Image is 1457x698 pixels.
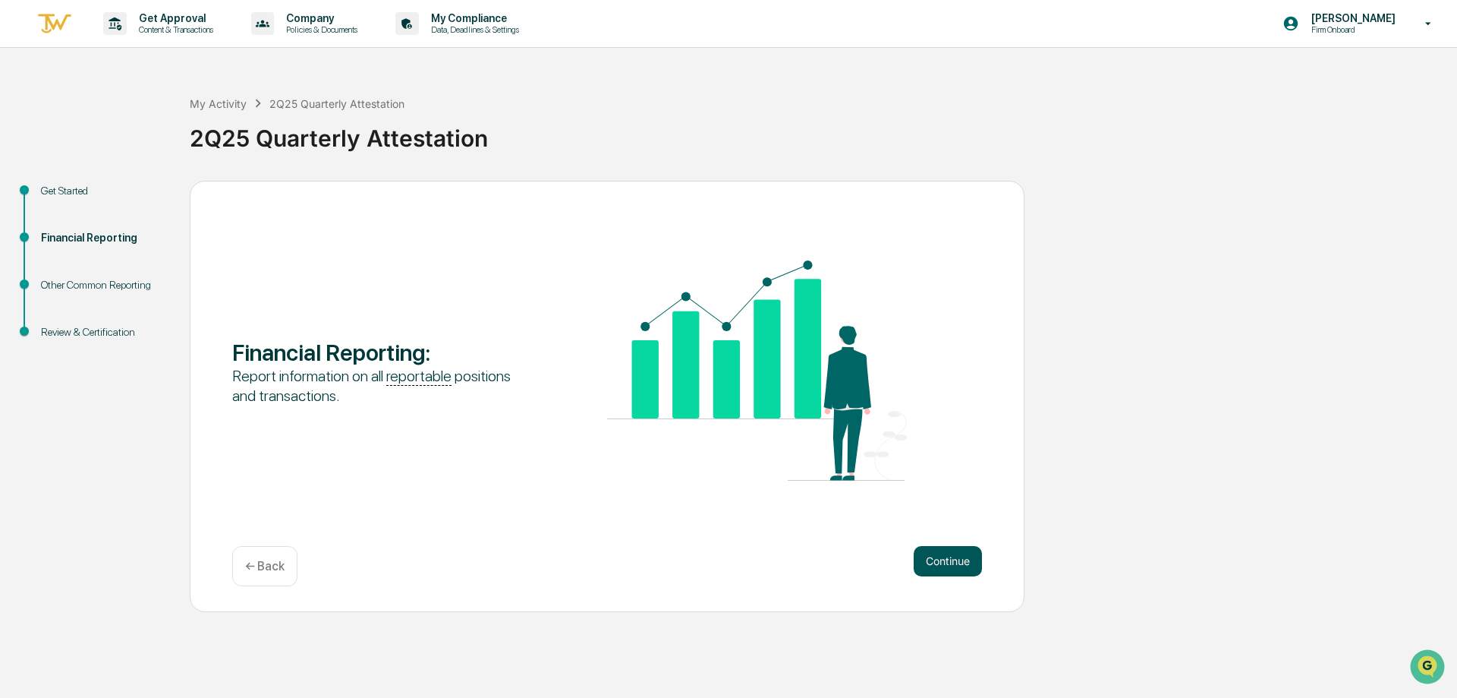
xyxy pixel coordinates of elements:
[419,24,527,35] p: Data, Deadlines & Settings
[36,11,73,36] img: logo
[15,32,276,56] p: How can we help?
[41,277,165,293] div: Other Common Reporting
[41,183,165,199] div: Get Started
[190,97,247,110] div: My Activity
[914,546,982,576] button: Continue
[274,24,365,35] p: Policies & Documents
[9,214,102,242] a: 🔎Data Lookup
[110,193,122,205] div: 🗄️
[107,257,184,269] a: Powered byPylon
[15,116,42,144] img: 1746055101610-c473b297-6a78-478c-a979-82029cc54cd1
[39,69,250,85] input: Clear
[30,220,96,235] span: Data Lookup
[9,185,104,213] a: 🖐️Preclearance
[52,131,192,144] div: We're available if you need us!
[41,230,165,246] div: Financial Reporting
[125,191,188,207] span: Attestations
[1299,12,1403,24] p: [PERSON_NAME]
[1408,648,1449,689] iframe: Open customer support
[258,121,276,139] button: Start new chat
[232,339,532,366] div: Financial Reporting :
[386,367,452,386] u: reportable
[127,24,221,35] p: Content & Transactions
[30,191,98,207] span: Preclearance
[151,257,184,269] span: Pylon
[607,261,907,481] img: Financial Reporting
[15,193,27,205] div: 🖐️
[15,222,27,234] div: 🔎
[269,97,404,110] div: 2Q25 Quarterly Attestation
[41,324,165,340] div: Review & Certification
[104,185,194,213] a: 🗄️Attestations
[190,112,1449,152] div: 2Q25 Quarterly Attestation
[245,559,285,573] p: ← Back
[419,12,527,24] p: My Compliance
[232,366,532,406] div: Report information on all positions and transactions.
[127,12,221,24] p: Get Approval
[52,116,249,131] div: Start new chat
[1299,24,1403,35] p: Firm Onboard
[274,12,365,24] p: Company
